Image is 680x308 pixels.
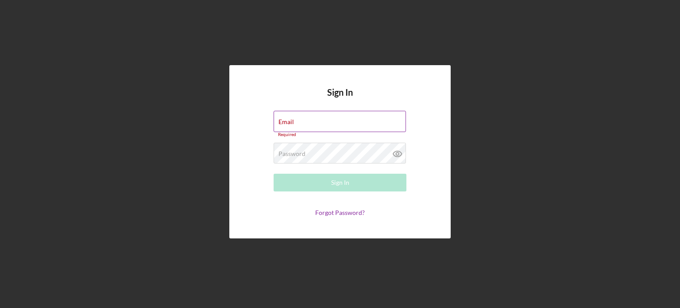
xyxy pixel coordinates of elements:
div: Required [274,132,406,137]
button: Sign In [274,174,406,191]
h4: Sign In [327,87,353,111]
label: Email [278,118,294,125]
label: Password [278,150,305,157]
div: Sign In [331,174,349,191]
a: Forgot Password? [315,209,365,216]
